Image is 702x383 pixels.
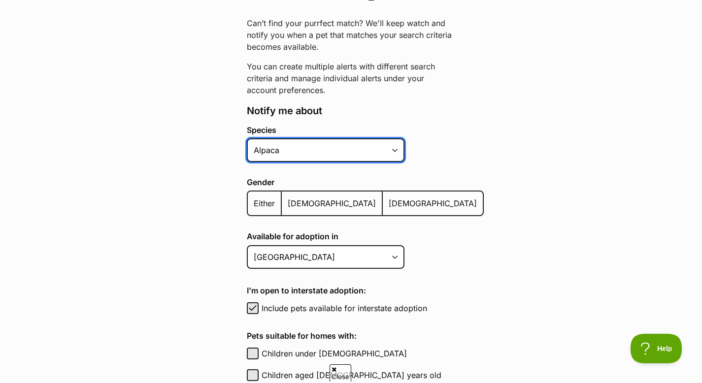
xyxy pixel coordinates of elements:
span: [DEMOGRAPHIC_DATA] [288,198,376,208]
label: Children aged [DEMOGRAPHIC_DATA] years old [262,369,484,381]
iframe: Help Scout Beacon - Open [631,334,682,363]
span: Either [254,198,275,208]
label: Include pets available for interstate adoption [262,302,484,314]
label: Gender [247,178,484,187]
label: Species [247,126,484,134]
span: Notify me about [247,105,322,117]
span: Close [330,364,351,382]
h4: I'm open to interstate adoption: [247,285,484,296]
h4: Pets suitable for homes with: [247,330,484,342]
p: You can create multiple alerts with different search criteria and manage individual alerts under ... [247,61,456,96]
span: [DEMOGRAPHIC_DATA] [389,198,477,208]
label: Children under [DEMOGRAPHIC_DATA] [262,348,484,359]
p: Can’t find your purrfect match? We'll keep watch and notify you when a pet that matches your sear... [247,17,456,53]
label: Available for adoption in [247,232,484,241]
